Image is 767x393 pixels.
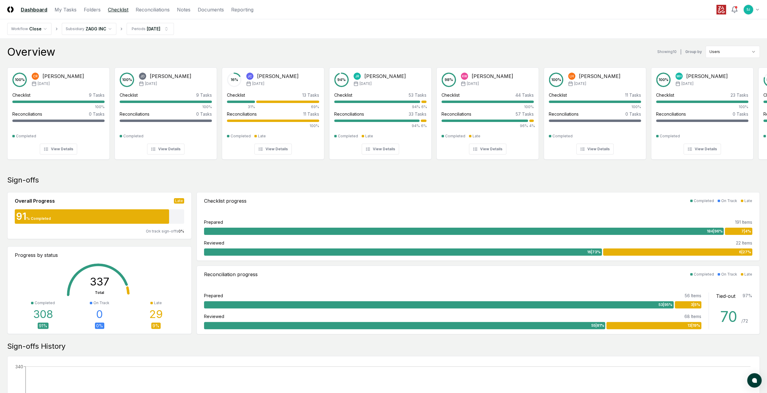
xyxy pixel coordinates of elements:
div: Reconciliations [227,111,257,117]
span: On track sign-offs [146,229,178,233]
div: Tied-out [716,292,735,300]
div: [DATE] [147,26,160,32]
div: 100% [549,104,641,110]
div: 9 Tasks [196,92,212,98]
div: 56 Items [685,292,701,299]
div: Late [365,133,373,139]
div: Workflow [11,26,28,32]
div: 0 Tasks [89,111,105,117]
div: 100% [120,104,212,110]
span: 53 | 95 % [659,302,672,307]
div: | [680,49,682,55]
a: 100%JD[PERSON_NAME][DATE]Checklist9 Tasks100%Reconciliations0 TasksCompletedView Details [115,63,217,160]
a: 98%KW[PERSON_NAME][DATE]Checklist44 Tasks100%Reconciliations57 Tasks96%4%CompletedLateView Details [436,63,539,160]
div: Completed [231,133,251,139]
a: 100%LH[PERSON_NAME][DATE]Checklist11 Tasks100%Reconciliations0 TasksCompletedView Details [544,63,646,160]
div: [PERSON_NAME] [257,73,299,80]
span: 0 % [178,229,184,233]
div: Periods [132,26,146,32]
span: [DATE] [145,81,157,86]
div: Late [744,198,752,204]
div: 9 % [151,323,161,329]
div: % Completed [26,216,51,221]
span: 13 | 19 % [687,323,700,328]
div: 0 Tasks [196,111,212,117]
span: [DATE] [467,81,479,86]
div: Overall Progress [15,197,55,204]
span: [DATE] [252,81,264,86]
a: Reconciliations [136,6,170,13]
span: 6 | 27 % [739,249,751,255]
a: 16%JC[PERSON_NAME][DATE]Checklist13 Tasks31%69%Reconciliations11 Tasks100%CompletedLateView Details [222,63,324,160]
a: Reconciliation progressCompletedOn TrackLatePrepared56 Items53|95%3|5%Reviewed68 Items55|81%13|19... [196,266,760,334]
div: / 72 [741,318,748,324]
div: Checklist progress [204,197,247,204]
div: 100% [442,104,534,110]
div: [PERSON_NAME] [364,73,406,80]
div: Sign-offs History [7,342,760,351]
div: 91 % [38,323,49,329]
a: 100%CR[PERSON_NAME][DATE]Checklist9 Tasks100%Reconciliations0 TasksCompletedView Details [7,63,110,160]
div: Completed [694,272,714,277]
div: Reconciliation progress [204,271,258,278]
button: atlas-launcher [747,373,762,388]
span: [DATE] [360,81,372,86]
div: Checklist [442,92,460,98]
div: 100% [227,123,319,129]
div: Completed [35,300,55,306]
span: [DATE] [574,81,586,86]
div: Reconciliations [334,111,364,117]
div: 22 Items [736,240,752,246]
img: Logo [7,6,14,13]
div: Reconciliations [442,111,471,117]
div: 100% [656,104,748,110]
img: ZAGG logo [716,5,726,14]
span: JC [248,74,252,79]
div: Completed [552,133,573,139]
div: Late [154,300,162,306]
div: Reviewed [204,240,224,246]
div: Completed [445,133,465,139]
span: 55 | 81 % [591,323,604,328]
div: 23 Tasks [731,92,748,98]
div: [PERSON_NAME] [42,73,84,80]
div: [PERSON_NAME] [686,73,728,80]
div: Subsidiary [66,26,84,32]
div: Completed [16,133,36,139]
a: Checklist [108,6,128,13]
button: SJ [743,4,754,15]
div: 4% [529,123,534,129]
div: Reconciliations [656,111,686,117]
div: 57 Tasks [516,111,534,117]
div: Reconciliations [549,111,579,117]
div: [PERSON_NAME] [150,73,191,80]
div: Checklist [120,92,138,98]
div: Late [174,198,184,204]
div: 9 Tasks [89,92,105,98]
div: 94% [334,104,420,110]
div: Late [744,272,752,277]
span: KW [462,74,467,79]
div: 6% [421,123,426,129]
button: View Details [684,144,721,154]
div: 69% [256,104,319,110]
div: Completed [338,133,358,139]
a: 100%MH[PERSON_NAME][DATE]Checklist23 Tasks100%Reconciliations0 TasksCompletedView Details [651,63,753,160]
div: Prepared [204,292,223,299]
span: LH [570,74,574,79]
div: 11 Tasks [625,92,641,98]
div: Sign-offs [7,175,760,185]
div: 6% [421,104,426,110]
div: 44 Tasks [515,92,534,98]
div: Reconciliations [12,111,42,117]
div: Checklist [227,92,245,98]
div: 0 Tasks [733,111,748,117]
div: [PERSON_NAME] [472,73,513,80]
span: 3 | 5 % [691,302,700,307]
span: [DATE] [38,81,50,86]
div: 94% [334,123,420,129]
div: 91 [15,212,26,221]
label: Group by [685,50,702,54]
div: 96% [442,123,528,129]
tspan: 340 [15,364,23,369]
